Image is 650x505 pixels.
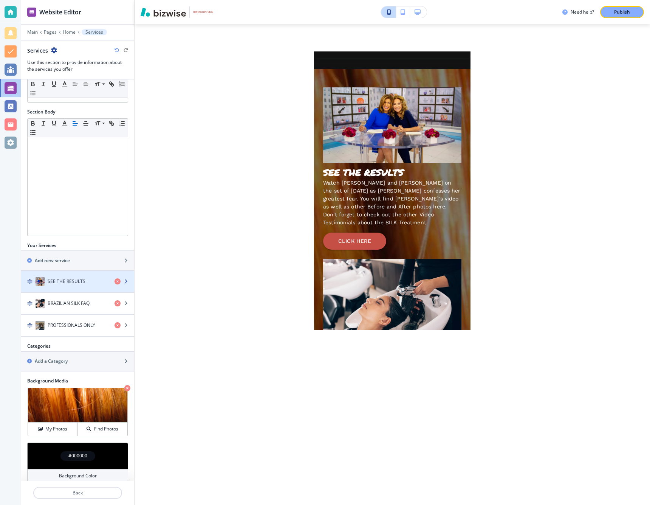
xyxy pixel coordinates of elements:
[35,257,70,264] h2: Add new service
[15,12,30,27] div: Profile image for Support
[27,343,51,350] h2: Categories
[614,9,630,16] p: Publish
[27,378,128,384] h2: Background Media
[15,54,136,67] p: Hi [PERSON_NAME]
[8,89,144,118] div: Send us a messageWe'll be back online later [DATE]
[44,30,57,35] button: Pages
[130,12,144,26] div: Close
[39,8,81,17] h2: Website Editor
[11,157,140,171] div: Google Tag Manager Guide
[21,251,134,270] button: Add new service
[323,87,461,163] img: SEE THE RESULTS
[27,323,32,328] img: Drag
[15,95,126,103] div: Send us a message
[48,300,90,307] h4: BRAZILIAN SILK FAQ
[48,278,85,285] h4: SEE THE RESULTS
[600,6,644,18] button: Publish
[21,315,134,337] button: DragPROFESSIONALS ONLY
[27,47,48,54] h2: Services
[27,443,128,483] button: #000000Background Color
[28,423,78,436] button: My Photos
[27,59,128,73] h3: Use this section to provide information about the services you offer
[571,9,594,16] h3: Need help?
[17,255,34,260] span: Home
[68,452,87,459] h4: #000000
[63,30,76,35] button: Home
[141,8,186,17] img: Bizwise Logo
[323,179,461,227] p: Watch [PERSON_NAME] and [PERSON_NAME] on the set of [DATE] as [PERSON_NAME] confesses her greates...
[33,487,122,499] button: Back
[15,129,61,137] span: Search for help
[15,146,127,154] div: DropInBlog Guide
[120,255,132,260] span: Help
[35,358,68,365] h2: Add a Category
[15,160,127,168] div: Google Tag Manager Guide
[193,11,213,14] img: Your Logo
[59,472,97,479] h4: Background Color
[27,30,38,35] button: Main
[94,426,118,432] h4: Find Photos
[15,174,127,182] div: Connect Bizwise Email to Gmail
[11,171,140,185] div: Connect Bizwise Email to Gmail
[27,242,56,249] h2: Your Services
[34,489,121,496] p: Back
[27,279,32,284] img: Drag
[78,423,127,436] button: Find Photos
[101,236,151,266] button: Help
[63,255,89,260] span: Messages
[48,322,95,329] h4: PROFESSIONALS ONLY
[21,352,134,371] button: Add a Category
[323,168,461,177] h3: SEE THE RESULTS
[15,67,136,79] p: How can we help?
[323,233,386,250] button: CLICK HERE
[27,109,55,115] h2: Section Body
[50,236,101,266] button: Messages
[27,8,36,17] img: editor icon
[323,259,461,334] img: BRAZILIAN SILK FAQ
[11,143,140,157] div: DropInBlog Guide
[21,293,134,315] button: DragBRAZILIAN SILK FAQ
[21,271,134,293] button: DragSEE THE RESULTS
[85,30,103,35] p: Services
[82,29,107,35] button: Services
[45,426,67,432] h4: My Photos
[27,387,128,437] div: My PhotosFind Photos
[11,125,140,140] button: Search for help
[27,301,32,306] img: Drag
[15,103,126,111] div: We'll be back online later [DATE]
